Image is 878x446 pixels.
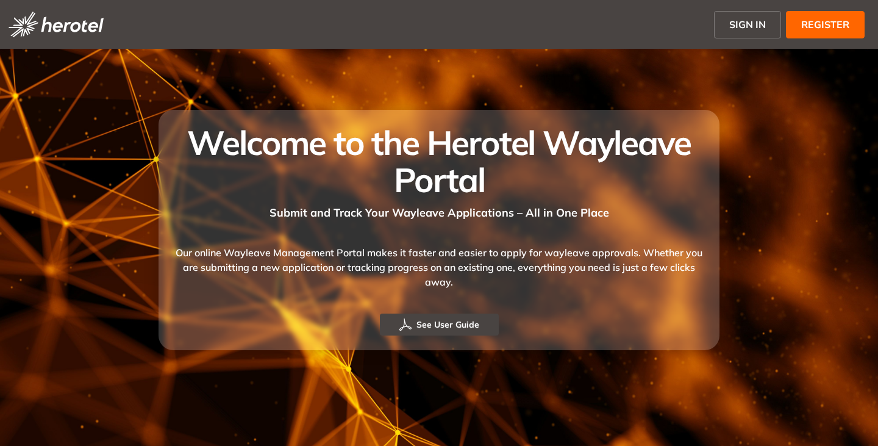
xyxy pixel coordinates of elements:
button: REGISTER [786,11,865,38]
img: logo [9,12,104,37]
button: SIGN IN [714,11,781,38]
span: Welcome to the Herotel Wayleave Portal [187,121,690,201]
div: Our online Wayleave Management Portal makes it faster and easier to apply for wayleave approvals.... [173,221,705,314]
div: Submit and Track Your Wayleave Applications – All in One Place [173,198,705,221]
button: See User Guide [380,314,499,336]
span: SIGN IN [729,17,766,32]
span: REGISTER [801,17,849,32]
span: See User Guide [416,318,479,331]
